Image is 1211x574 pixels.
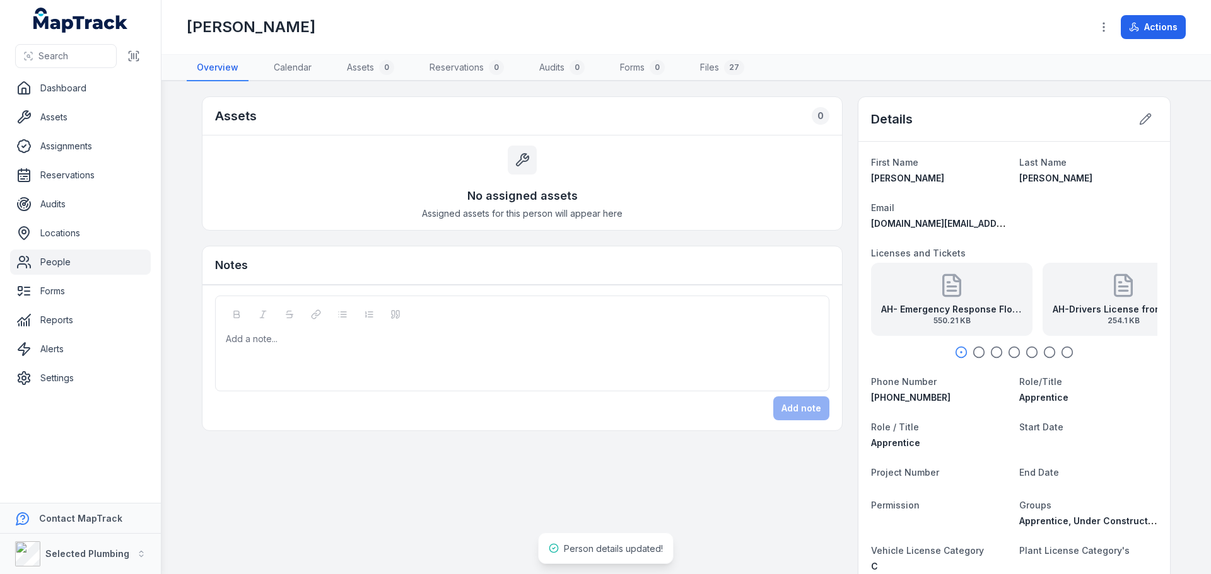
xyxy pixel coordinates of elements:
div: 0 [650,60,665,75]
span: Role/Title [1019,376,1062,387]
h3: Notes [215,256,248,274]
a: Assets0 [337,55,404,81]
a: Files27 [690,55,754,81]
a: Reservations [10,163,151,188]
span: [PERSON_NAME] [1019,173,1092,183]
span: Start Date [1019,422,1063,432]
span: Permission [871,500,920,510]
span: Apprentice [1019,392,1068,403]
span: 254.1 KB [1053,316,1194,326]
span: Role / Title [871,422,919,432]
div: 27 [724,60,744,75]
span: Search [38,50,68,62]
strong: Contact MapTrack [39,513,122,524]
a: Settings [10,365,151,391]
h3: No assigned assets [467,187,578,205]
span: Phone Number [871,376,937,387]
a: Reservations0 [419,55,514,81]
span: First Name [871,157,918,168]
a: Assignments [10,134,151,159]
span: [DOMAIN_NAME][EMAIL_ADDRESS][PERSON_NAME][DOMAIN_NAME] [871,218,1169,229]
a: Alerts [10,336,151,362]
span: [PERSON_NAME] [871,173,944,183]
div: 0 [570,60,585,75]
a: Reports [10,307,151,333]
span: 550.21 KB [881,316,1022,326]
span: Vehicle License Category [871,545,984,556]
a: Locations [10,221,151,246]
button: Search [15,44,117,68]
strong: AH-Drivers License front exp [DATE] [1053,303,1194,316]
h2: Assets [215,107,257,125]
span: Assigned assets for this person will appear here [422,207,623,220]
span: Apprentice [871,437,920,448]
a: Dashboard [10,76,151,101]
a: Assets [10,105,151,130]
a: Forms [10,278,151,304]
a: Calendar [264,55,322,81]
strong: Selected Plumbing [45,548,129,559]
a: People [10,250,151,275]
a: Forms0 [610,55,675,81]
span: [PHONE_NUMBER] [871,392,951,403]
span: Groups [1019,500,1051,510]
span: Last Name [1019,157,1067,168]
h2: Details [871,110,913,128]
h1: [PERSON_NAME] [187,17,315,37]
span: Email [871,202,894,213]
span: C [871,561,878,571]
a: Overview [187,55,249,81]
a: Audits [10,192,151,217]
a: MapTrack [33,8,128,33]
div: 0 [489,60,504,75]
span: Project Number [871,467,939,478]
span: Plant License Category's [1019,545,1130,556]
strong: AH- Emergency Response Flow Chart [881,303,1022,316]
div: 0 [812,107,829,125]
a: Audits0 [529,55,595,81]
span: Apprentice, Under Construction [1019,515,1162,526]
div: 0 [379,60,394,75]
span: Licenses and Tickets [871,248,966,258]
span: Upload successful [575,543,652,554]
span: End Date [1019,467,1059,478]
button: Actions [1121,15,1186,39]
